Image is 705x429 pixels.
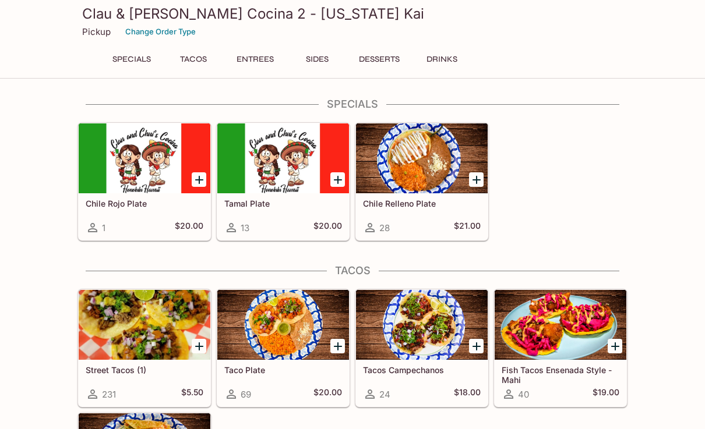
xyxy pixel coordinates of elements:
[102,389,116,400] span: 231
[352,51,406,68] button: Desserts
[78,123,211,240] a: Chile Rojo Plate1$20.00
[608,339,622,353] button: Add Fish Tacos Ensenada Style - Mahi
[469,339,484,353] button: Add Tacos Campechanos
[355,289,488,407] a: Tacos Campechanos24$18.00
[86,365,203,375] h5: Street Tacos (1)
[291,51,343,68] button: Sides
[494,289,627,407] a: Fish Tacos Ensenada Style - Mahi40$19.00
[77,264,628,277] h4: Tacos
[175,221,203,235] h5: $20.00
[356,123,488,193] div: Chile Relleno Plate
[224,365,342,375] h5: Taco Plate
[241,222,249,233] span: 13
[313,221,342,235] h5: $20.00
[120,23,201,41] button: Change Order Type
[82,5,623,23] h3: Clau & [PERSON_NAME] Cocina 2 - [US_STATE] Kai
[495,290,626,360] div: Fish Tacos Ensenada Style - Mahi
[79,123,210,193] div: Chile Rojo Plate
[192,339,206,353] button: Add Street Tacos (1)
[355,123,488,240] a: Chile Relleno Plate28$21.00
[593,387,619,401] h5: $19.00
[86,198,203,208] h5: Chile Rojo Plate
[454,387,481,401] h5: $18.00
[502,365,619,384] h5: Fish Tacos Ensenada Style - Mahi
[82,26,111,37] p: Pickup
[379,222,390,233] span: 28
[217,289,350,407] a: Taco Plate69$20.00
[181,387,203,401] h5: $5.50
[217,123,350,240] a: Tamal Plate13$20.00
[224,198,342,208] h5: Tamal Plate
[192,172,206,187] button: Add Chile Rojo Plate
[229,51,281,68] button: Entrees
[78,289,211,407] a: Street Tacos (1)231$5.50
[217,123,349,193] div: Tamal Plate
[356,290,488,360] div: Tacos Campechanos
[330,172,345,187] button: Add Tamal Plate
[241,389,251,400] span: 69
[454,221,481,235] h5: $21.00
[102,222,105,233] span: 1
[330,339,345,353] button: Add Taco Plate
[469,172,484,187] button: Add Chile Relleno Plate
[518,389,529,400] span: 40
[363,365,481,375] h5: Tacos Campechanos
[167,51,220,68] button: Tacos
[363,198,481,208] h5: Chile Relleno Plate
[217,290,349,360] div: Taco Plate
[379,389,390,400] span: 24
[105,51,158,68] button: Specials
[415,51,468,68] button: Drinks
[77,98,628,111] h4: Specials
[79,290,210,360] div: Street Tacos (1)
[313,387,342,401] h5: $20.00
